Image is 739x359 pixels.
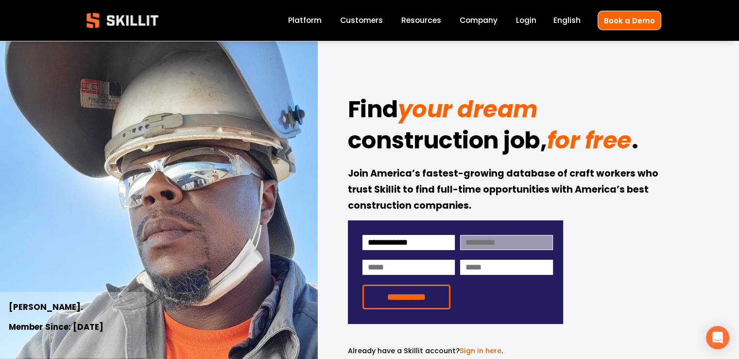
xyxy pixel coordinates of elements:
div: language picker [553,14,581,27]
span: Resources [401,15,441,26]
a: Customers [340,14,383,27]
div: Open Intercom Messenger [706,326,729,349]
strong: [PERSON_NAME]. [9,301,83,315]
strong: Find [348,91,398,131]
p: . [348,345,563,357]
a: folder dropdown [401,14,441,27]
em: your dream [398,93,538,126]
strong: Member Since: [DATE] [9,321,103,335]
a: Company [460,14,498,27]
a: Book a Demo [598,11,661,30]
strong: . [632,123,638,162]
em: for free [547,124,631,157]
span: Already have a Skillit account? [348,346,460,356]
strong: Join America’s fastest-growing database of craft workers who trust Skillit to find full-time oppo... [348,166,660,214]
strong: construction job, [348,123,547,162]
img: Skillit [78,6,167,35]
span: English [553,15,581,26]
a: Sign in here [460,346,501,356]
a: Platform [288,14,322,27]
a: Login [516,14,536,27]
